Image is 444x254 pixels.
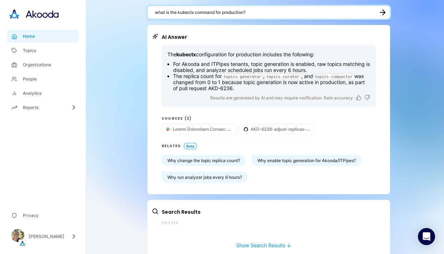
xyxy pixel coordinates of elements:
[11,229,24,242] img: Alisa Faingold
[162,143,181,149] h3: RELATED
[162,116,376,121] h3: Sources (2)
[7,58,79,71] a: Organizations
[7,73,79,85] a: People
[167,51,370,58] p: The configuration for production includes the following:
[17,47,36,54] span: Topics
[173,73,370,91] li: The replica count for , , and was changed from 0 to 1 because topic generation is now active in p...
[29,233,66,240] div: [PERSON_NAME]
[264,73,301,80] code: topics-curator
[243,126,249,133] img: Github
[7,44,79,57] a: Topics
[17,212,39,219] span: Privacy
[155,9,374,16] textarea: what is the kubectx command for production?
[252,155,362,166] button: Why enable topic generation for Akooda/ITPipes?
[364,95,370,100] button: Dislike
[17,76,37,83] span: People
[313,73,354,80] code: topics-compactor
[19,240,26,247] img: Tenant Logo
[152,235,376,248] button: Show Search Results ↓
[184,143,197,149] span: Beta
[17,104,39,111] span: Reports
[173,61,370,73] li: For Akooda and ITPIpes tenants, topic generation is enabled, raw topics matching is disabled, and...
[162,33,376,41] h2: AI Answer
[17,61,51,68] span: Organizations
[7,226,79,247] button: Alisa FaingoldTenant Logo[PERSON_NAME]
[162,172,248,183] button: Why run analyzer jobs every 6 hours?
[165,126,171,133] img: Slack
[162,155,246,166] button: Why change the topic replica count?
[7,30,79,43] a: Home
[7,209,79,222] button: Privacy
[176,51,196,57] strong: kubectx
[7,101,79,114] button: Reports
[7,7,21,21] img: Akooda Logo
[356,95,362,100] button: Like
[210,94,353,102] p: Results are generated by AI and may require verification. Rate accuracy
[251,126,310,132] span: AKD-6236-adjust-replicas-for-topics-generation-in-production
[7,87,79,100] a: Analytics
[222,73,263,80] code: topics-generator
[240,125,314,134] button: source-button
[173,126,232,132] span: Loremi Dolorsitam Consec: *Adipisc elits* • Doeius temporinc utlabo etd magnaaliquaen ad Minim ve...
[418,228,435,245] div: Open Intercom Messenger
[17,33,35,40] span: Home
[162,125,236,134] button: source-button
[162,208,376,216] h2: Search Results
[17,90,41,97] span: Analytics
